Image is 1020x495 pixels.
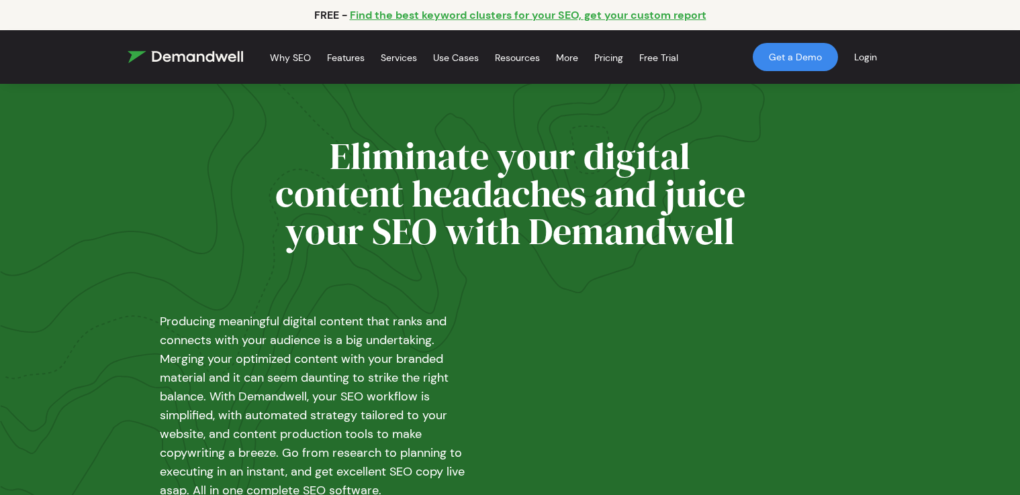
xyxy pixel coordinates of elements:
[495,36,540,80] a: Resources
[556,36,578,80] a: More
[639,36,678,80] a: Free Trial
[270,36,311,80] a: Why SEO
[314,8,347,22] p: FREE -
[753,43,838,71] a: Get a Demo
[350,8,706,22] a: Find the best keyword clusters for your SEO, get your custom report
[381,36,417,80] a: Services
[128,51,243,63] img: Demandwell Logo
[838,35,893,79] a: Login
[433,36,479,80] a: Use Cases
[269,137,752,250] h1: Eliminate your digital content headaches and juice your SEO with Demandwell
[594,36,623,80] a: Pricing
[327,36,365,80] a: Features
